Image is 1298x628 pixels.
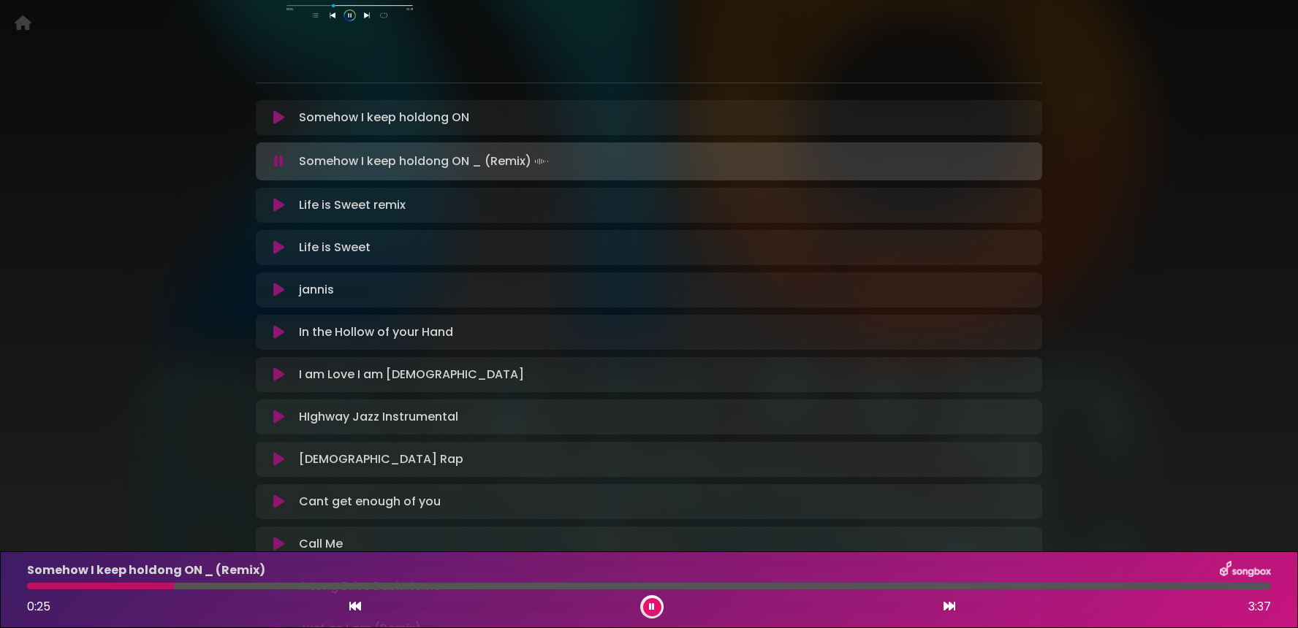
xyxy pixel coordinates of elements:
p: In the Hollow of your Hand [299,323,453,341]
p: Somehow I keep holdong ON _ (Remix) [27,562,265,579]
p: [DEMOGRAPHIC_DATA] Rap [299,451,463,468]
p: I am Love I am [DEMOGRAPHIC_DATA] [299,366,524,383]
p: Cant get enough of you [299,493,441,510]
p: Call Me [299,535,343,553]
p: Somehow I keep holdong ON [299,109,469,126]
p: Life is Sweet remix [299,196,406,214]
p: HIghway Jazz Instrumental [299,408,458,426]
p: jannis [299,281,334,299]
p: Life is Sweet [299,239,371,256]
img: songbox-logo-white.png [1220,561,1271,580]
p: Somehow I keep holdong ON _ (Remix) [299,151,552,172]
span: 3:37 [1248,598,1271,616]
span: 0:25 [27,598,50,615]
img: waveform4.gif [531,151,552,172]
